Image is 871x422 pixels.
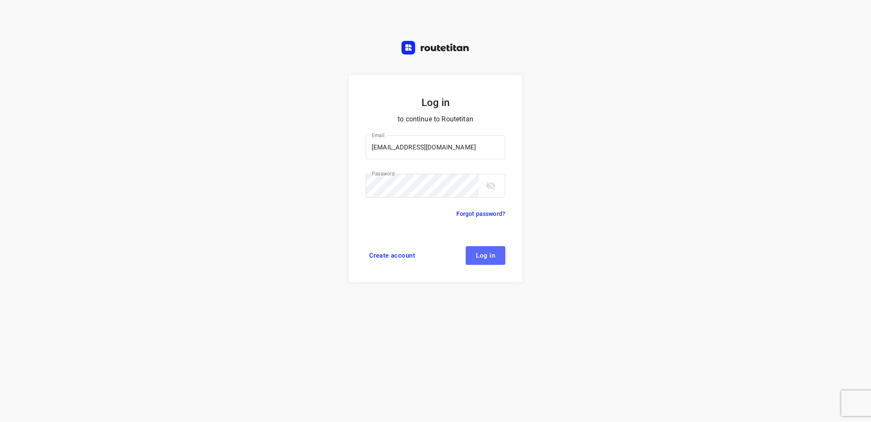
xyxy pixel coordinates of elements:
a: Create account [366,246,418,265]
p: to continue to Routetitan [366,113,505,125]
h5: Log in [366,95,505,110]
a: Routetitan [401,41,470,57]
a: Forgot password? [456,209,505,219]
img: Routetitan [401,41,470,55]
button: toggle password visibility [482,177,499,194]
span: Log in [476,252,495,259]
span: Create account [369,252,415,259]
button: Log in [466,246,505,265]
